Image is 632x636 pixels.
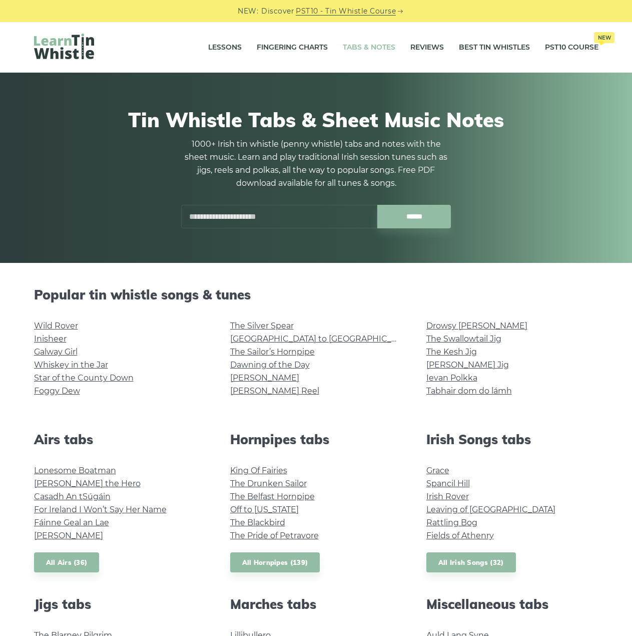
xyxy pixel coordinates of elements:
[230,334,415,344] a: [GEOGRAPHIC_DATA] to [GEOGRAPHIC_DATA]
[230,505,299,514] a: Off to [US_STATE]
[426,466,449,475] a: Grace
[230,531,319,540] a: The Pride of Petravore
[230,347,315,357] a: The Sailor’s Hornpipe
[34,321,78,331] a: Wild Rover
[343,35,395,60] a: Tabs & Notes
[34,432,206,447] h2: Airs tabs
[426,552,516,573] a: All Irish Songs (32)
[230,386,319,396] a: [PERSON_NAME] Reel
[34,492,111,501] a: Casadh An tSúgáin
[426,334,501,344] a: The Swallowtail Jig
[230,596,402,612] h2: Marches tabs
[34,505,167,514] a: For Ireland I Won’t Say Her Name
[230,492,315,501] a: The Belfast Hornpipe
[257,35,328,60] a: Fingering Charts
[230,552,320,573] a: All Hornpipes (139)
[426,518,477,527] a: Rattling Bog
[410,35,444,60] a: Reviews
[181,138,451,190] p: 1000+ Irish tin whistle (penny whistle) tabs and notes with the sheet music. Learn and play tradi...
[426,596,598,612] h2: Miscellaneous tabs
[34,373,134,383] a: Star of the County Down
[426,360,509,370] a: [PERSON_NAME] Jig
[426,321,527,331] a: Drowsy [PERSON_NAME]
[594,32,614,43] span: New
[34,596,206,612] h2: Jigs tabs
[426,479,470,488] a: Spancil Hill
[426,531,494,540] a: Fields of Athenry
[426,347,477,357] a: The Kesh Jig
[34,360,108,370] a: Whiskey in the Jar
[34,347,78,357] a: Galway Girl
[426,492,469,501] a: Irish Rover
[230,466,287,475] a: King Of Fairies
[34,108,598,132] h1: Tin Whistle Tabs & Sheet Music Notes
[34,466,116,475] a: Lonesome Boatman
[34,552,100,573] a: All Airs (36)
[426,432,598,447] h2: Irish Songs tabs
[230,432,402,447] h2: Hornpipes tabs
[459,35,530,60] a: Best Tin Whistles
[426,386,512,396] a: Tabhair dom do lámh
[426,373,477,383] a: Ievan Polkka
[230,479,307,488] a: The Drunken Sailor
[34,386,80,396] a: Foggy Dew
[230,373,299,383] a: [PERSON_NAME]
[34,479,141,488] a: [PERSON_NAME] the Hero
[34,518,109,527] a: Fáinne Geal an Lae
[230,518,285,527] a: The Blackbird
[34,334,67,344] a: Inisheer
[230,321,294,331] a: The Silver Spear
[545,35,598,60] a: PST10 CourseNew
[34,531,103,540] a: [PERSON_NAME]
[426,505,555,514] a: Leaving of [GEOGRAPHIC_DATA]
[208,35,242,60] a: Lessons
[34,287,598,302] h2: Popular tin whistle songs & tunes
[230,360,310,370] a: Dawning of the Day
[34,34,94,59] img: LearnTinWhistle.com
